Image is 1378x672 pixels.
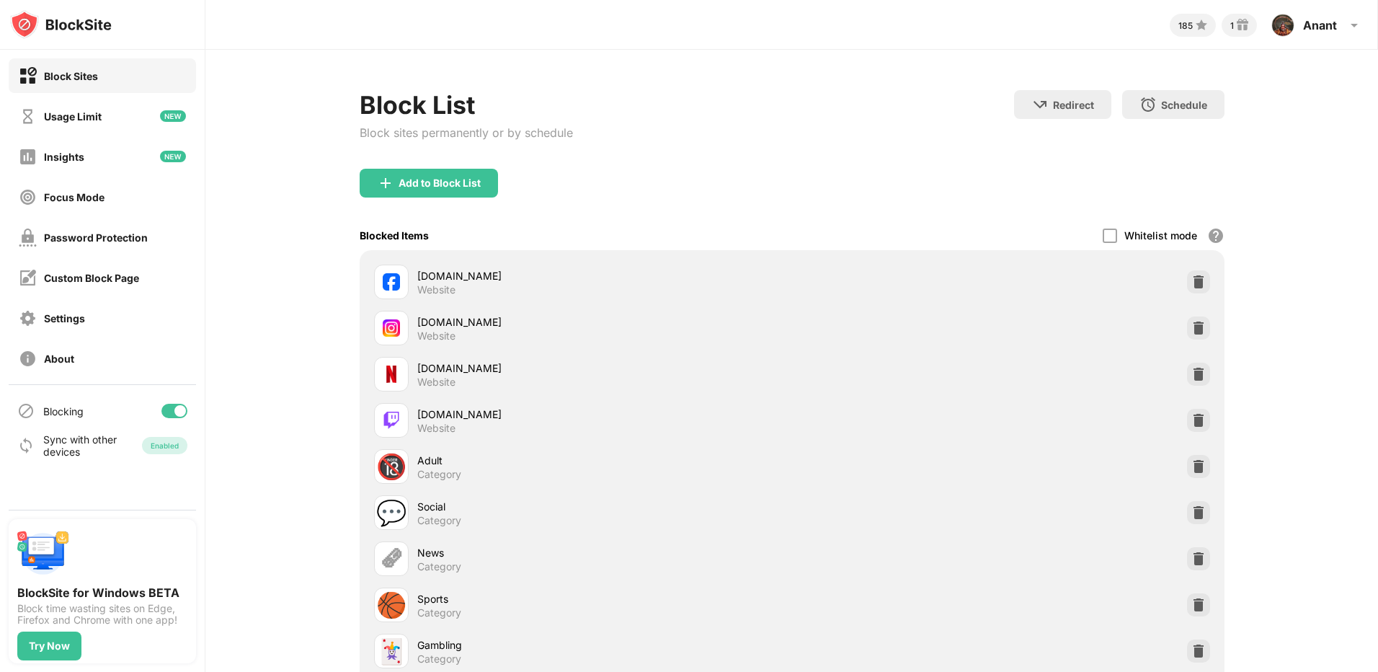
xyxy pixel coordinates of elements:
[417,653,461,666] div: Category
[376,452,406,482] div: 🔞
[417,499,792,514] div: Social
[417,606,461,619] div: Category
[19,188,37,206] img: focus-off.svg
[44,312,85,324] div: Settings
[1234,17,1251,34] img: reward-small.svg
[19,229,37,247] img: password-protection-off.svg
[10,10,112,39] img: logo-blocksite.svg
[19,148,37,166] img: insights-off.svg
[399,177,481,189] div: Add to Block List
[44,191,105,203] div: Focus Mode
[417,268,792,283] div: [DOMAIN_NAME]
[17,437,35,454] img: sync-icon.svg
[383,273,400,291] img: favicons
[160,151,186,162] img: new-icon.svg
[1178,20,1193,31] div: 185
[417,468,461,481] div: Category
[417,637,792,653] div: Gambling
[383,412,400,429] img: favicons
[360,125,573,140] div: Block sites permanently or by schedule
[379,544,404,574] div: 🗞
[19,269,37,287] img: customize-block-page-off.svg
[1271,14,1294,37] img: ACg8ocL7r6B4smYXbA9MfFYF86k8KMraH4Pjbf6eme4EQhtHNp7FygQJ=s96-c
[383,319,400,337] img: favicons
[151,441,179,450] div: Enabled
[44,272,139,284] div: Custom Block Page
[417,545,792,560] div: News
[383,366,400,383] img: favicons
[44,231,148,244] div: Password Protection
[417,591,792,606] div: Sports
[417,376,455,389] div: Website
[1161,99,1207,111] div: Schedule
[360,90,573,120] div: Block List
[44,353,74,365] div: About
[376,637,406,666] div: 🃏
[17,585,187,600] div: BlockSite for Windows BETA
[17,603,187,626] div: Block time wasting sites on Edge, Firefox and Chrome with one app!
[417,283,455,296] div: Website
[417,514,461,527] div: Category
[1230,20,1234,31] div: 1
[1193,17,1210,34] img: points-small.svg
[417,453,792,468] div: Adult
[17,528,69,580] img: push-desktop.svg
[417,314,792,330] div: [DOMAIN_NAME]
[19,107,37,125] img: time-usage-off.svg
[376,498,406,528] div: 💬
[1303,18,1337,32] div: Anant
[44,110,102,123] div: Usage Limit
[19,309,37,327] img: settings-off.svg
[1053,99,1094,111] div: Redirect
[360,229,429,242] div: Blocked Items
[43,433,117,458] div: Sync with other devices
[17,402,35,420] img: blocking-icon.svg
[19,350,37,368] img: about-off.svg
[417,361,792,376] div: [DOMAIN_NAME]
[19,67,37,85] img: block-on.svg
[29,640,70,652] div: Try Now
[1124,229,1197,242] div: Whitelist mode
[160,110,186,122] img: new-icon.svg
[417,407,792,422] div: [DOMAIN_NAME]
[417,422,455,435] div: Website
[376,591,406,620] div: 🏀
[43,405,84,417] div: Blocking
[44,70,98,82] div: Block Sites
[417,560,461,573] div: Category
[417,330,455,342] div: Website
[44,151,84,163] div: Insights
